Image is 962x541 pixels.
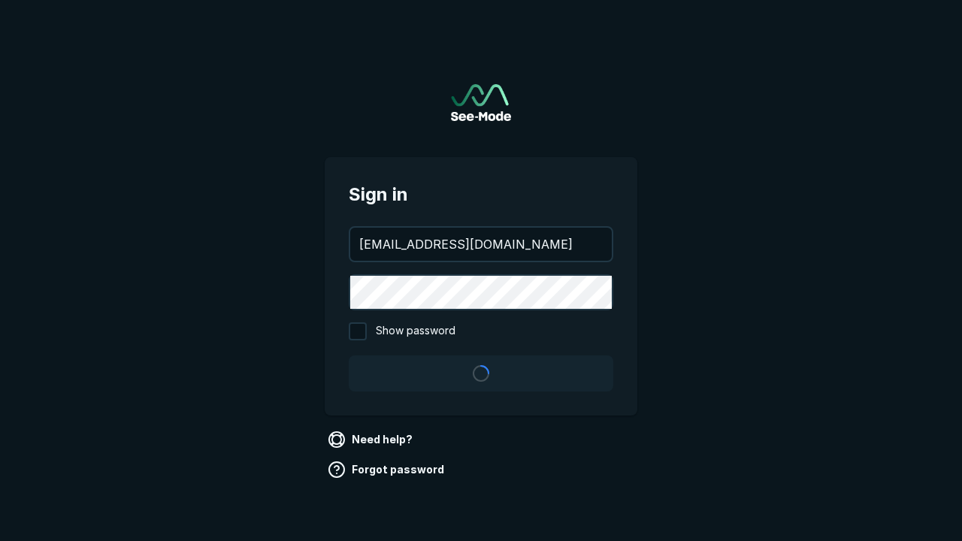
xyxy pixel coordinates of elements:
a: Forgot password [325,458,450,482]
input: your@email.com [350,228,612,261]
img: See-Mode Logo [451,84,511,121]
span: Show password [376,322,455,340]
span: Sign in [349,181,613,208]
a: Need help? [325,428,419,452]
a: Go to sign in [451,84,511,121]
